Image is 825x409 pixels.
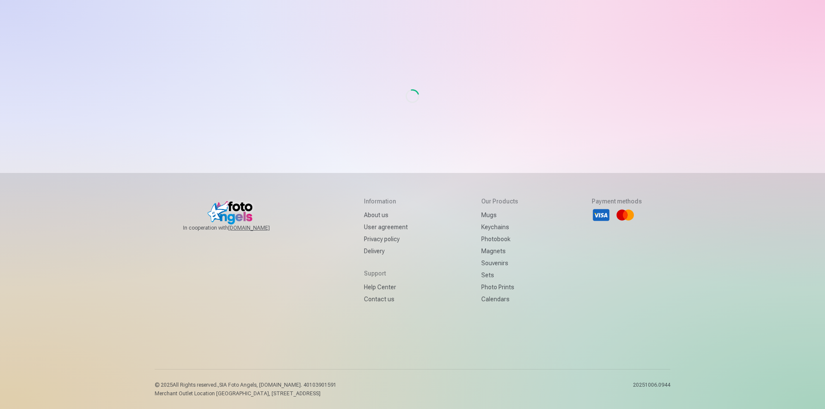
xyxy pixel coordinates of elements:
[364,281,408,293] a: Help Center
[183,224,290,231] span: In cooperation with
[481,257,518,269] a: Souvenirs
[219,382,336,388] span: SIA Foto Angels, [DOMAIN_NAME]. 40103901591
[592,206,611,224] li: Visa
[481,221,518,233] a: Keychains
[155,390,336,397] p: Merchant Outlet Location [GEOGRAPHIC_DATA], [STREET_ADDRESS]
[616,206,635,224] li: Mastercard
[364,293,408,305] a: Contact us
[481,209,518,221] a: Mugs
[364,269,408,278] h5: Support
[155,382,336,388] p: © 2025 All Rights reserved. ,
[228,224,290,231] a: [DOMAIN_NAME]
[364,197,408,206] h5: Information
[481,233,518,245] a: Photobook
[364,209,408,221] a: About us
[481,245,518,257] a: Magnets
[481,281,518,293] a: Photo prints
[481,269,518,281] a: Sets
[481,197,518,206] h5: Our products
[633,382,670,397] p: 20251006.0944
[364,233,408,245] a: Privacy policy
[481,293,518,305] a: Calendars
[364,221,408,233] a: User agreement
[592,197,642,206] h5: Payment methods
[364,245,408,257] a: Delivery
